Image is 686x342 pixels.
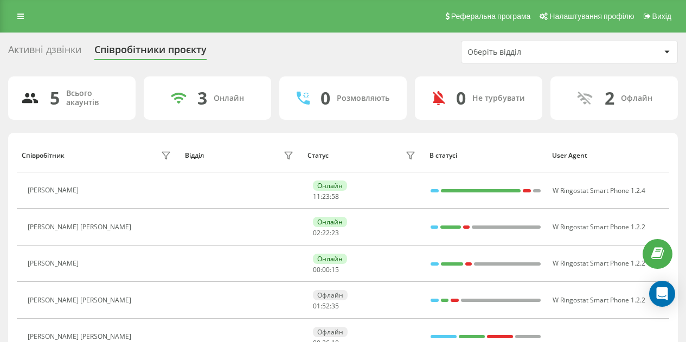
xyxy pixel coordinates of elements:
[22,152,65,159] div: Співробітник
[331,192,339,201] span: 58
[553,295,645,305] span: W Ringostat Smart Phone 1.2.2
[320,88,330,108] div: 0
[553,222,645,231] span: W Ringostat Smart Phone 1.2.2
[322,192,330,201] span: 23
[553,259,645,268] span: W Ringostat Smart Phone 1.2.2
[313,192,320,201] span: 11
[605,88,614,108] div: 2
[429,152,542,159] div: В статусі
[313,229,339,237] div: : :
[313,301,320,311] span: 01
[66,89,123,107] div: Всього акаунтів
[322,265,330,274] span: 00
[94,44,207,61] div: Співробітники проєкту
[313,266,339,274] div: : :
[313,254,347,264] div: Онлайн
[28,296,134,304] div: [PERSON_NAME] [PERSON_NAME]
[214,94,244,103] div: Онлайн
[331,265,339,274] span: 15
[313,265,320,274] span: 00
[28,223,134,231] div: [PERSON_NAME] [PERSON_NAME]
[28,186,81,194] div: [PERSON_NAME]
[451,12,531,21] span: Реферальна програма
[28,333,134,340] div: [PERSON_NAME] [PERSON_NAME]
[50,88,60,108] div: 5
[313,327,348,337] div: Офлайн
[313,193,339,201] div: : :
[337,94,389,103] div: Розмовляють
[472,94,525,103] div: Не турбувати
[552,152,664,159] div: User Agent
[313,302,339,310] div: : :
[322,301,330,311] span: 52
[313,228,320,237] span: 02
[185,152,204,159] div: Відділ
[28,260,81,267] div: [PERSON_NAME]
[621,94,652,103] div: Офлайн
[322,228,330,237] span: 22
[313,217,347,227] div: Онлайн
[331,228,339,237] span: 23
[331,301,339,311] span: 35
[652,12,671,21] span: Вихід
[313,290,348,300] div: Офлайн
[8,44,81,61] div: Активні дзвінки
[456,88,466,108] div: 0
[313,180,347,191] div: Онлайн
[553,186,645,195] span: W Ringostat Smart Phone 1.2.4
[467,48,597,57] div: Оберіть відділ
[307,152,329,159] div: Статус
[197,88,207,108] div: 3
[549,12,634,21] span: Налаштування профілю
[649,281,675,307] div: Open Intercom Messenger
